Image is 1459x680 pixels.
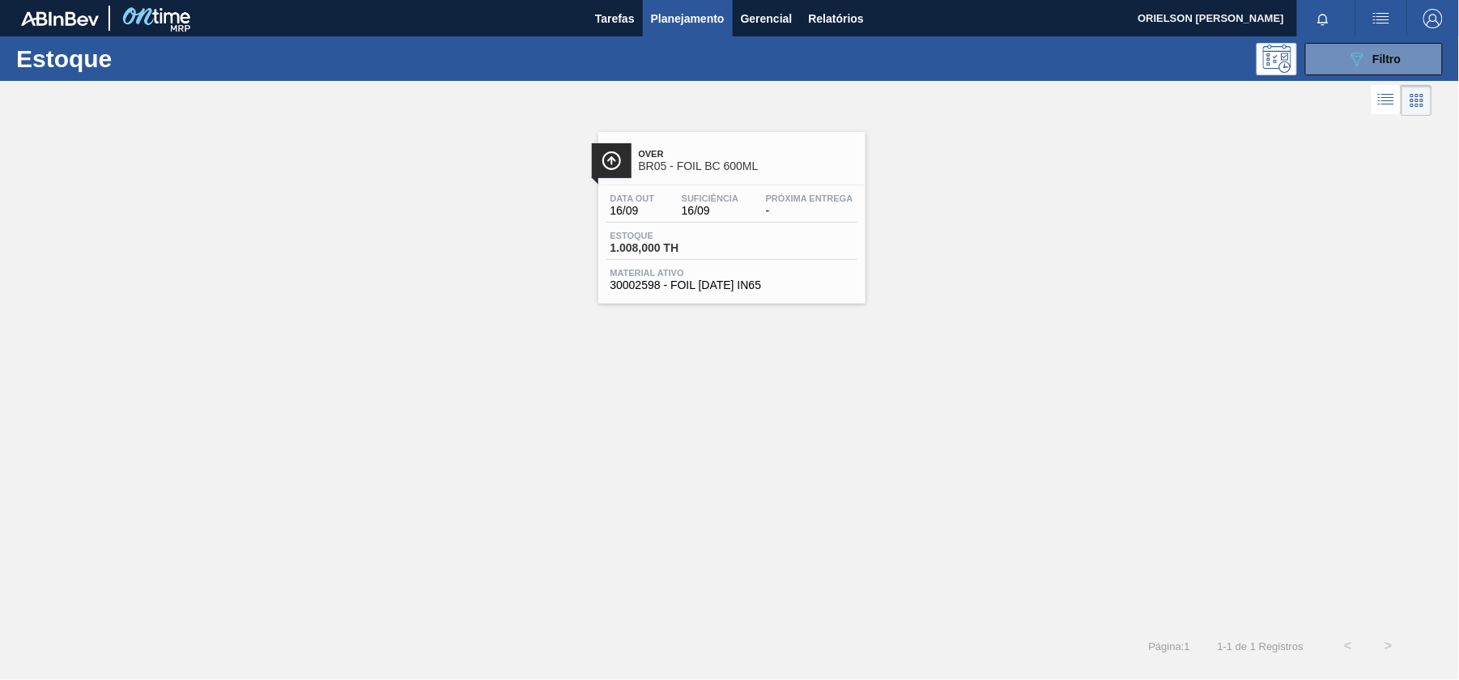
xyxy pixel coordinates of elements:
span: Página : 1 [1149,640,1190,652]
button: < [1328,626,1368,666]
span: Material ativo [610,268,853,278]
img: TNhmsLtSVTkK8tSr43FrP2fwEKptu5GPRR3wAAAABJRU5ErkJggg== [21,11,99,26]
span: Tarefas [595,9,635,28]
span: Data out [610,193,655,203]
img: userActions [1372,9,1391,28]
span: Relatórios [809,9,864,28]
div: Visão em Cards [1402,85,1432,116]
a: ÍconeOverBR05 - FOIL BC 600MLData out16/09Suficiência16/09Próxima Entrega-Estoque1.008,000 THMate... [586,120,874,304]
span: 16/09 [610,205,655,217]
button: Notificações [1297,7,1349,30]
button: > [1368,626,1409,666]
span: Over [639,149,857,159]
span: Gerencial [741,9,793,28]
span: Estoque [610,231,724,240]
span: 30002598 - FOIL BC 600 IN65 [610,279,853,291]
span: 1.008,000 TH [610,242,724,254]
span: BR05 - FOIL BC 600ML [639,160,857,172]
span: Planejamento [651,9,725,28]
span: Suficiência [682,193,738,203]
span: Filtro [1373,53,1402,66]
span: 16/09 [682,205,738,217]
img: Logout [1423,9,1443,28]
h1: Estoque [16,49,256,68]
img: Ícone [602,151,622,171]
div: Pogramando: nenhum usuário selecionado [1257,43,1297,75]
div: Visão em Lista [1372,85,1402,116]
span: - [766,205,853,217]
span: 1 - 1 de 1 Registros [1214,640,1304,652]
span: Próxima Entrega [766,193,853,203]
button: Filtro [1305,43,1443,75]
